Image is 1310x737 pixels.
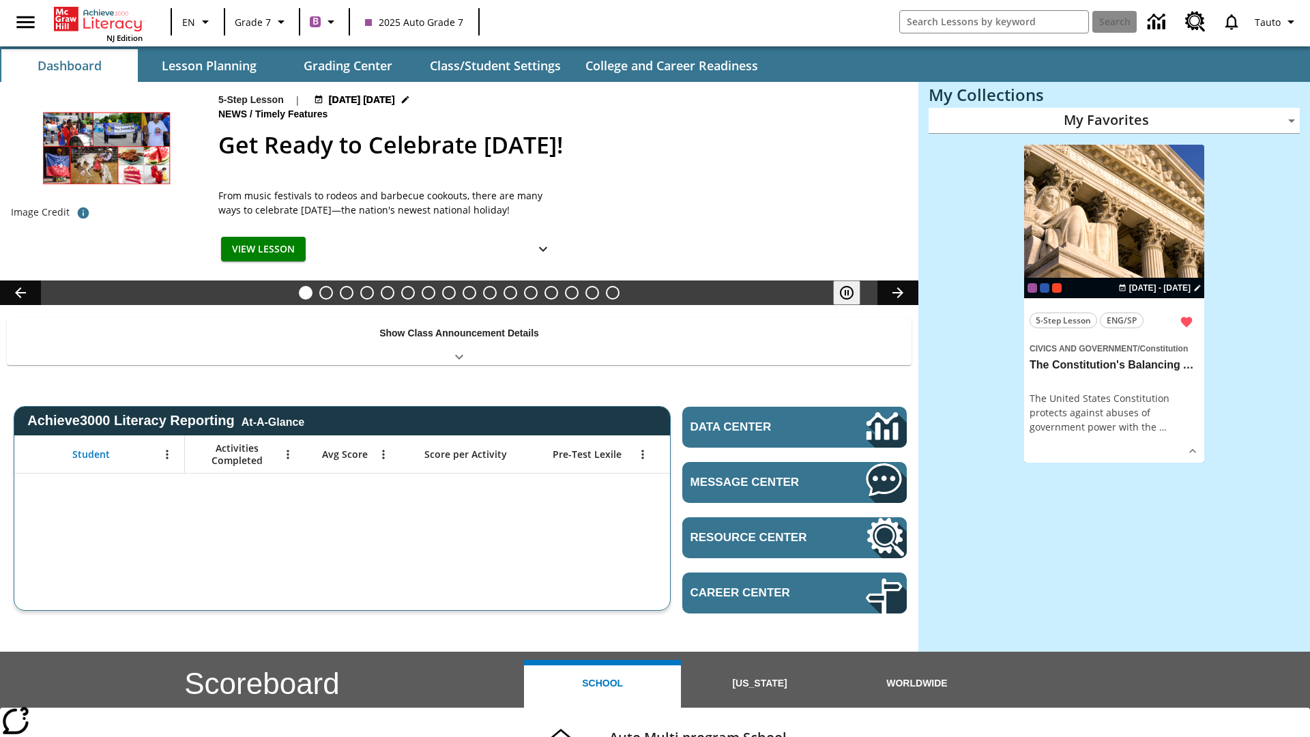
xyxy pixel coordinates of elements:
button: Open Menu [632,444,653,465]
div: Test 1 [1052,283,1062,293]
span: EN [182,15,195,29]
span: 2025 Auto Grade 7 [365,15,463,29]
span: Topic: Civics and Government/Constitution [1030,341,1199,356]
p: 5-Step Lesson [218,93,284,107]
span: Achieve3000 Literacy Reporting [27,413,304,429]
button: Lesson Planning [141,49,277,82]
h3: My Collections [929,85,1300,104]
h2: Get Ready to Celebrate Juneteenth! [218,128,902,162]
span: Tauto [1255,15,1281,29]
div: The United States Constitution protects against abuses of government power with the [1030,391,1199,434]
button: Boost Class color is purple. Change class color [304,10,345,34]
span: Pre-Test Lexile [553,448,622,461]
span: / [250,109,252,119]
input: search field [900,11,1088,33]
button: Image credit: Top, left to right: Aaron of L.A. Photography/Shutterstock; Aaron of L.A. Photograp... [70,201,97,225]
button: Slide 16 Point of View [606,286,620,300]
button: Slide 5 Cruise Ships: Making Waves [381,286,394,300]
button: Slide 15 The Constitution's Balancing Act [585,286,599,300]
a: Home [54,5,143,33]
a: Data Center [682,407,907,448]
button: Lesson carousel, Next [877,280,918,305]
a: Resource Center, Will open in new tab [1177,3,1214,40]
button: Worldwide [839,660,995,708]
div: Current Class [1028,283,1037,293]
button: Profile/Settings [1249,10,1305,34]
button: Show Details [1182,441,1203,461]
h3: The Constitution's Balancing Act [1030,358,1199,373]
button: Class/Student Settings [419,49,572,82]
a: Message Center [682,462,907,503]
button: ENG/SP [1100,313,1144,328]
span: From music festivals to rodeos and barbecue cookouts, there are many ways to celebrate Juneteenth... [218,188,559,217]
span: NJ Edition [106,33,143,43]
button: Slide 4 Time for Moon Rules? [360,286,374,300]
button: Open Menu [373,444,394,465]
span: Avg Score [322,448,368,461]
button: Slide 2 Back On Earth [319,286,333,300]
span: Data Center [690,420,819,434]
button: Grade: Grade 7, Select a grade [229,10,295,34]
button: Slide 7 The Last Homesteaders [422,286,435,300]
div: From music festivals to rodeos and barbecue cookouts, there are many ways to celebrate [DATE]—the... [218,188,559,217]
span: Constitution [1140,344,1189,353]
button: 5-Step Lesson [1030,313,1097,328]
div: Pause [833,280,874,305]
button: College and Career Readiness [574,49,769,82]
button: Slide 8 Solar Power to the People [442,286,456,300]
span: 5-Step Lesson [1036,313,1091,328]
a: Resource Center, Will open in new tab [682,517,907,558]
button: Pause [833,280,860,305]
span: Civics and Government [1030,344,1137,353]
span: Resource Center [690,531,825,545]
button: Aug 24 - Aug 24 Choose Dates [1116,282,1204,294]
button: Show Details [529,237,557,262]
button: Language: EN, Select a language [176,10,220,34]
span: Career Center [690,586,825,600]
button: Remove from Favorites [1174,310,1199,334]
button: Slide 3 Free Returns: A Gain or a Drain? [340,286,353,300]
span: Score per Activity [424,448,507,461]
button: Slide 14 Career Lesson [565,286,579,300]
span: Activities Completed [192,442,282,467]
span: Timely Features [255,107,330,122]
button: Slide 12 Mixed Practice: Citing Evidence [524,286,538,300]
a: Career Center [682,573,907,613]
span: News [218,107,250,122]
button: Slide 6 Private! Keep Out! [401,286,415,300]
p: Image Credit [11,205,70,219]
button: Grading Center [280,49,416,82]
button: Slide 10 Fashion Forward in Ancient Rome [483,286,497,300]
div: My Favorites [929,108,1300,134]
button: [US_STATE] [681,660,838,708]
button: Slide 11 The Invasion of the Free CD [504,286,517,300]
span: ENG/SP [1107,313,1137,328]
span: | [295,93,300,107]
a: Notifications [1214,4,1249,40]
button: Dashboard [1,49,138,82]
div: OL 2025 Auto Grade 8 [1040,283,1049,293]
div: lesson details [1024,145,1204,463]
img: Photos of red foods and of people celebrating Juneteenth at parades, Opal's Walk, and at a rodeo. [11,93,202,201]
span: Grade 7 [235,15,271,29]
p: Show Class Announcement Details [379,326,539,341]
span: Message Center [690,476,825,489]
button: Slide 13 Pre-release lesson [544,286,558,300]
span: B [312,13,319,30]
span: [DATE] - [DATE] [1129,282,1191,294]
a: Data Center [1139,3,1177,41]
button: Jul 17 - Jun 30 Choose Dates [311,93,413,107]
button: Open side menu [5,2,46,42]
button: Slide 9 Attack of the Terrifying Tomatoes [463,286,476,300]
div: Show Class Announcement Details [7,318,912,365]
span: / [1137,344,1139,353]
span: [DATE] [DATE] [329,93,395,107]
div: At-A-Glance [242,414,304,429]
span: … [1159,420,1167,433]
div: Home [54,4,143,43]
button: View Lesson [221,237,306,262]
button: Open Menu [157,444,177,465]
button: Slide 1 Get Ready to Celebrate Juneteenth! [299,286,312,300]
